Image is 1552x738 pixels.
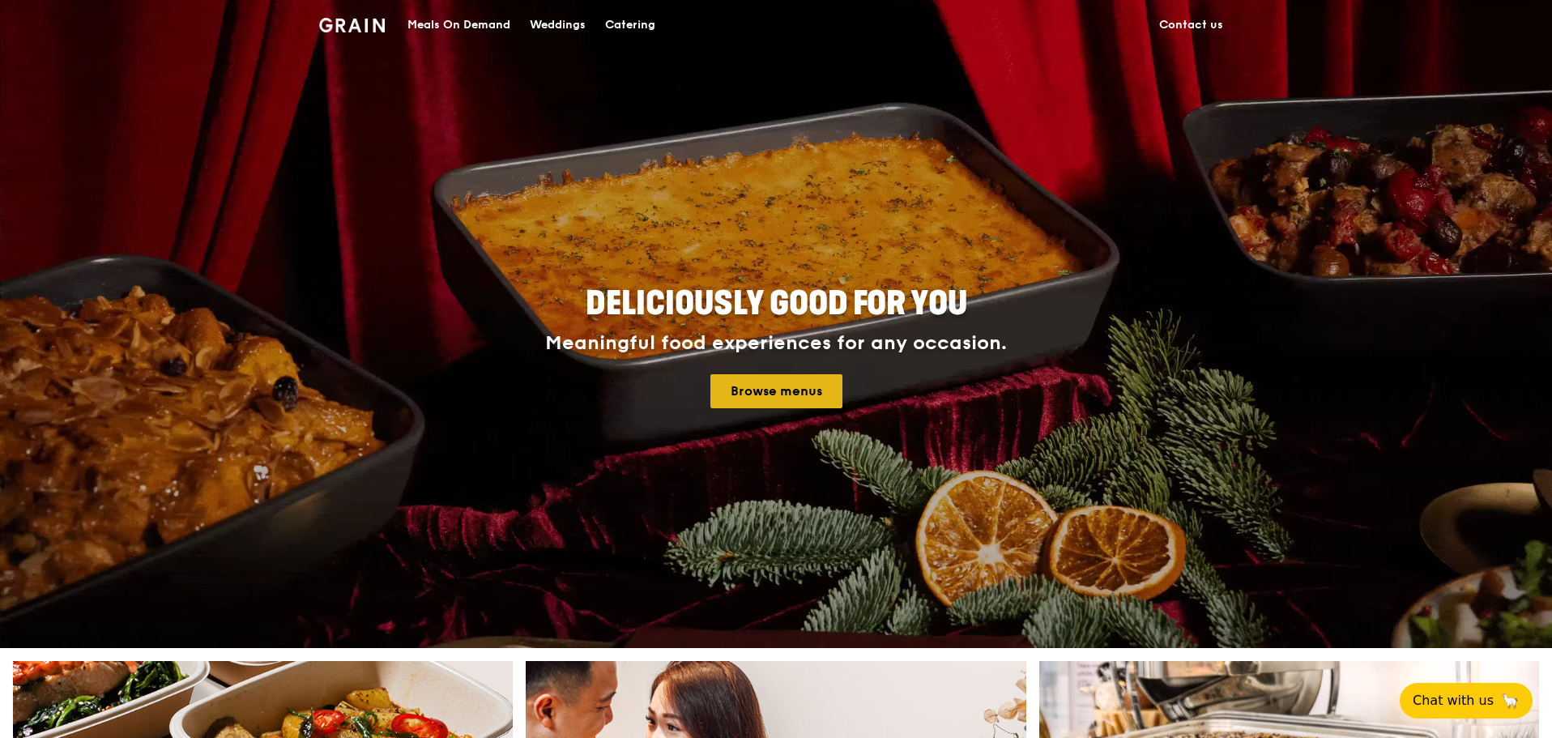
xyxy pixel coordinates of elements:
a: Browse menus [710,374,842,408]
span: Chat with us [1413,691,1494,710]
a: Weddings [520,1,595,49]
a: Catering [595,1,665,49]
span: Deliciously good for you [586,284,967,323]
button: Chat with us🦙 [1400,683,1533,719]
img: Grain [319,18,385,32]
span: 🦙 [1500,691,1520,710]
div: Weddings [530,1,586,49]
div: Catering [605,1,655,49]
a: Contact us [1149,1,1233,49]
div: Meals On Demand [407,1,510,49]
div: Meaningful food experiences for any occasion. [484,332,1068,355]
